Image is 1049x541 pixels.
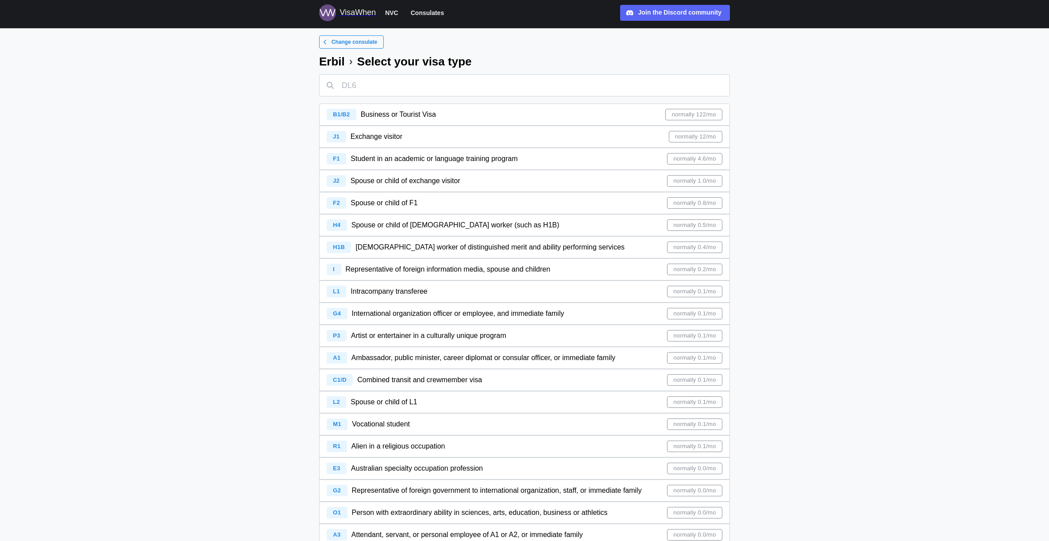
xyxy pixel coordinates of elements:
[381,7,402,19] button: NVC
[333,222,340,228] span: H4
[339,7,376,19] div: VisaWhen
[333,354,340,361] span: A1
[411,8,444,18] span: Consulates
[351,464,483,472] span: Australian specialty occupation profession
[672,109,716,120] span: normally 122/mo
[673,419,716,430] span: normally 0.1/mo
[333,465,340,472] span: E3
[333,421,341,427] span: M1
[319,56,345,67] div: Erbil
[673,308,716,319] span: normally 0.1/mo
[333,509,341,516] span: O1
[333,399,340,405] span: L2
[351,155,517,162] span: Student in an academic or language training program
[349,56,353,67] div: ›
[319,236,730,258] a: H1B [DEMOGRAPHIC_DATA] worker of distinguished merit and ability performing servicesnormally 0.4/mo
[355,243,625,251] span: [DEMOGRAPHIC_DATA] worker of distinguished merit and ability performing services
[351,199,417,207] span: Spouse or child of F1
[351,332,506,339] span: Artist or entertainer in a culturally unique program
[319,502,730,524] a: O1 Person with extraordinary ability in sciences, arts, education, business or athleticsnormally ...
[333,111,350,118] span: B1/B2
[351,221,559,229] span: Spouse or child of [DEMOGRAPHIC_DATA] worker (such as H1B)
[361,111,436,118] span: Business or Tourist Visa
[333,487,341,494] span: G2
[673,353,716,363] span: normally 0.1/mo
[319,391,730,413] a: L2 Spouse or child of L1normally 0.1/mo
[319,4,336,21] img: Logo for VisaWhen
[351,354,615,361] span: Ambassador, public minister, career diplomat or consular officer, or immediate family
[673,286,716,297] span: normally 0.1/mo
[319,303,730,325] a: G4 International organization officer or employee, and immediate familynormally 0.1/mo
[333,376,347,383] span: C1/D
[333,266,335,272] span: I
[675,131,716,142] span: normally 12/mo
[333,332,340,339] span: P3
[673,507,716,518] span: normally 0.0/mo
[673,330,716,341] span: normally 0.1/mo
[319,74,730,96] input: DL6
[319,148,730,170] a: F1 Student in an academic or language training programnormally 4.6/mo
[332,36,377,48] span: Change consulate
[351,442,445,450] span: Alien in a religious occupation
[638,8,721,18] div: Join the Discord community
[333,531,340,538] span: A3
[357,376,482,384] span: Combined transit and crewmember visa
[319,258,730,280] a: I Representative of foreign information media, spouse and childrennormally 0.2/mo
[351,288,427,295] span: Intracompany transferee
[351,398,417,406] span: Spouse or child of L1
[673,242,716,253] span: normally 0.4/mo
[673,441,716,452] span: normally 0.1/mo
[319,280,730,303] a: L1 Intracompany transfereenormally 0.1/mo
[351,133,402,140] span: Exchange visitor
[407,7,448,19] button: Consulates
[319,413,730,435] a: M1 Vocational studentnormally 0.1/mo
[351,177,460,184] span: Spouse or child of exchange visitor
[319,35,384,49] a: Change consulate
[319,104,730,126] a: B1/B2 Business or Tourist Visanormally 122/mo
[673,264,716,275] span: normally 0.2/mo
[319,347,730,369] a: A1 Ambassador, public minister, career diplomat or consular officer, or immediate familynormally ...
[673,529,716,540] span: normally 0.0/mo
[319,480,730,502] a: G2 Representative of foreign government to international organization, staff, or immediate family...
[333,155,340,162] span: F1
[673,220,716,230] span: normally 0.5/mo
[673,153,716,164] span: normally 4.6/mo
[620,5,730,21] a: Join the Discord community
[673,463,716,474] span: normally 0.0/mo
[352,420,410,428] span: Vocational student
[333,310,341,317] span: G4
[673,198,716,208] span: normally 0.8/mo
[333,244,345,250] span: H1B
[346,265,551,273] span: Representative of foreign information media, spouse and children
[319,192,730,214] a: F2 Spouse or child of F1normally 0.8/mo
[673,375,716,385] span: normally 0.1/mo
[333,200,340,206] span: F2
[385,8,398,18] span: NVC
[673,485,716,496] span: normally 0.0/mo
[319,214,730,236] a: H4 Spouse or child of [DEMOGRAPHIC_DATA] worker (such as H1B)normally 0.5/mo
[352,310,564,317] span: International organization officer or employee, and immediate family
[319,4,376,21] a: Logo for VisaWhen VisaWhen
[333,133,339,140] span: J1
[319,170,730,192] a: J2 Spouse or child of exchange visitornormally 1.0/mo
[319,435,730,457] a: R1 Alien in a religious occupationnormally 0.1/mo
[351,531,583,538] span: Attendant, servant, or personal employee of A1 or A2, or immediate family
[333,443,340,449] span: R1
[352,487,642,494] span: Representative of foreign government to international organization, staff, or immediate family
[319,369,730,391] a: C1/D Combined transit and crewmember visanormally 0.1/mo
[357,56,472,67] div: Select your visa type
[319,457,730,480] a: E3 Australian specialty occupation professionnormally 0.0/mo
[333,177,339,184] span: J2
[673,176,716,186] span: normally 1.0/mo
[319,325,730,347] a: P3 Artist or entertainer in a culturally unique programnormally 0.1/mo
[673,397,716,407] span: normally 0.1/mo
[319,126,730,148] a: J1 Exchange visitornormally 12/mo
[333,288,340,295] span: L1
[352,509,608,516] span: Person with extraordinary ability in sciences, arts, education, business or athletics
